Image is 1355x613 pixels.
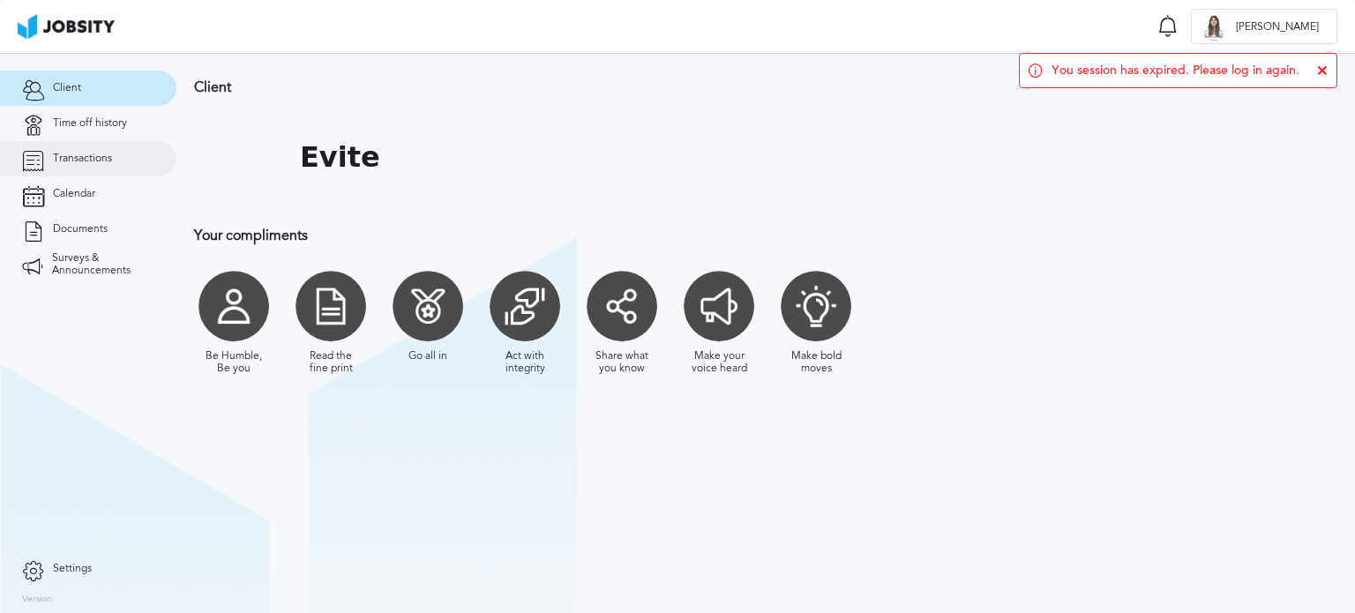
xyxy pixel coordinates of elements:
div: Be Humble, Be you [203,350,265,375]
span: Transactions [53,153,112,165]
h3: Client [194,79,1151,95]
span: Surveys & Announcements [52,252,154,277]
div: Make your voice heard [688,350,750,375]
span: Time off history [53,117,127,130]
div: Make bold moves [785,350,847,375]
span: Client [53,82,81,94]
span: Documents [53,223,108,235]
span: [PERSON_NAME] [1227,21,1328,34]
label: Version: [22,594,55,605]
div: Share what you know [591,350,653,375]
div: B [1201,14,1227,41]
span: Calendar [53,188,95,200]
img: ab4bad089aa723f57921c736e9817d99.png [18,14,115,39]
span: Settings [53,563,92,575]
div: Read the fine print [300,350,362,375]
h1: Evite [300,141,380,174]
span: You session has expired. Please log in again. [1052,64,1299,78]
h3: Your compliments [194,228,1151,243]
div: Go all in [408,350,447,363]
div: Act with integrity [494,350,556,375]
button: B[PERSON_NAME] [1191,9,1337,44]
